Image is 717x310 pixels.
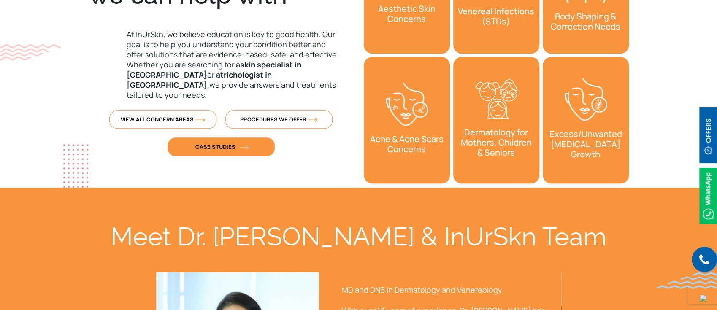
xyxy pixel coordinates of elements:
[453,123,539,162] h3: Dermatology for Mothers, Children & Seniors
[195,143,247,151] span: Case Studies
[168,137,275,156] a: Case Studiesorange-arrow
[453,2,539,31] h3: Venereal Infections (STDs)
[699,190,717,199] a: Whatsappicon
[543,7,629,36] h3: Body Shaping & Correction Needs
[656,272,717,289] img: bluewave
[543,125,629,164] h3: Excess/Unwanted [MEDICAL_DATA] Growth
[109,110,216,129] a: View All Concern Areasorange-arrow
[196,117,205,122] img: orange-arrow
[565,78,607,121] img: Unwanted-Body-Hair-Growth-Icon-1
[543,57,629,183] div: 2 / 2
[63,144,88,188] img: dotes1
[225,110,333,129] a: Procedures We Offerorange-arrow
[342,285,549,295] p: MD and DNB in Dermatology and Venereology
[543,57,629,183] a: Excess/Unwanted [MEDICAL_DATA] Growth
[475,79,517,119] img: mother-children-senior
[700,295,706,302] img: up-blue-arrow.svg
[121,116,205,123] span: View All Concern Areas
[89,29,354,100] p: At InUrSkn, we believe education is key to good health. Our goal is to help you understand your c...
[453,57,539,183] a: Dermatology for Mothers, Children & Seniors
[127,70,272,90] strong: trichologist in [GEOGRAPHIC_DATA],
[364,130,450,159] h3: Acne & Acne Scars Concerns
[127,59,301,80] strong: skin specialist in [GEOGRAPHIC_DATA]
[240,116,318,123] span: Procedures We Offer
[364,57,450,183] div: 2 / 2
[453,57,539,183] div: 2 / 2
[699,168,717,224] img: Whatsappicon
[699,107,717,163] img: offerBt
[89,221,629,252] div: Meet Dr. [PERSON_NAME] & InUrSkn Team
[364,57,450,183] a: Acne & Acne Scars Concerns
[386,83,428,126] img: Acne-&-Acne-Scars-Concerns
[308,117,318,122] img: orange-arrow
[240,145,249,150] img: orange-arrow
